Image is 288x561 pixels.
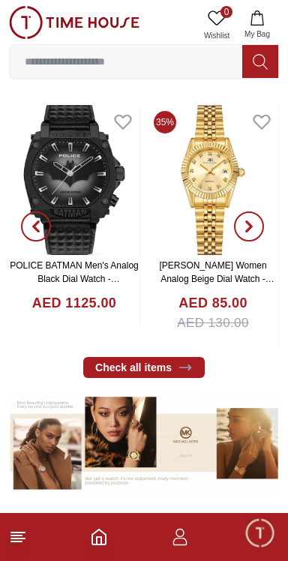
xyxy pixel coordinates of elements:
[159,260,274,298] a: [PERSON_NAME] Women Analog Beige Dial Watch - K22536-GBGC
[238,28,276,40] span: My Bag
[9,105,139,255] img: POLICE BATMAN Men's Analog Black Dial Watch - PEWGD0022601
[244,517,277,550] div: Chat Widget
[83,357,205,378] a: Check all items
[90,528,108,546] a: Home
[178,293,247,313] h4: AED 85.00
[148,105,278,255] img: Kenneth Scott Women Analog Beige Dial Watch - K22536-GBGC
[10,260,138,298] a: POLICE BATMAN Men's Analog Black Dial Watch - PEWGD0022601
[154,111,176,133] span: 35%
[9,6,139,39] img: ...
[32,293,116,313] h4: AED 1125.00
[235,6,279,44] button: My Bag
[198,6,235,44] a: 0Wishlist
[198,30,235,41] span: Wishlist
[220,6,232,18] span: 0
[177,313,249,333] span: AED 130.00
[9,393,279,494] img: ...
